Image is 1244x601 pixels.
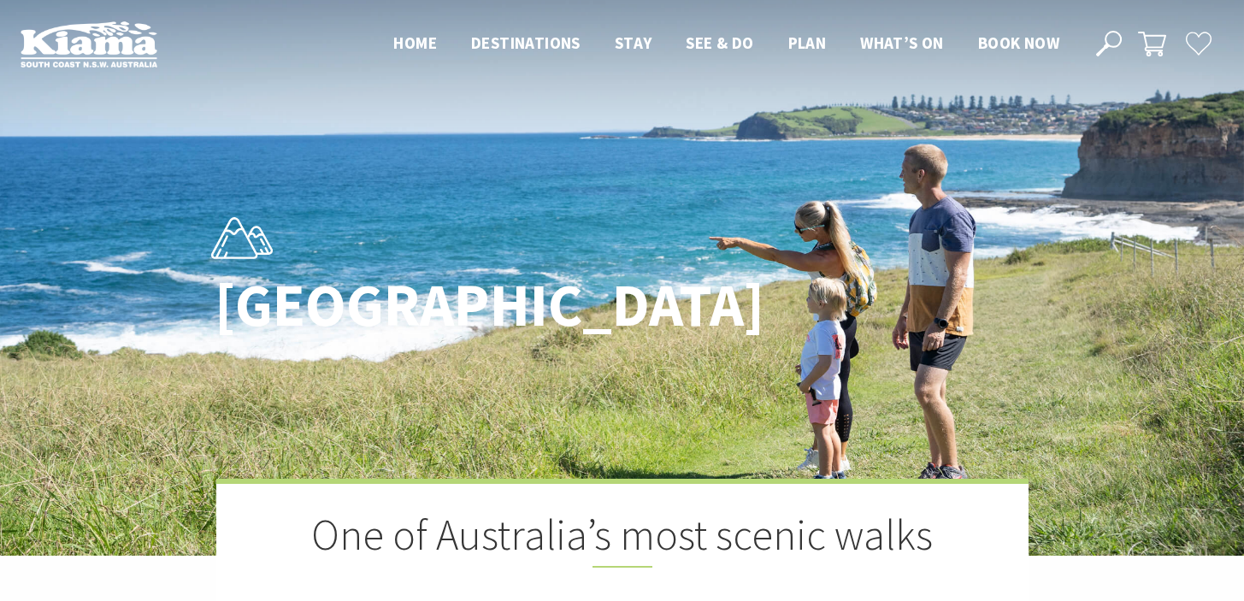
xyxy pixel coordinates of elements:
span: Plan [788,32,827,53]
span: Destinations [471,32,581,53]
span: Book now [978,32,1059,53]
span: What’s On [860,32,944,53]
nav: Main Menu [376,30,1076,58]
h1: [GEOGRAPHIC_DATA] [215,273,698,339]
span: Home [393,32,437,53]
span: See & Do [686,32,753,53]
span: Stay [615,32,652,53]
img: Kiama Logo [21,21,157,68]
h2: One of Australia’s most scenic walks [302,510,943,568]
